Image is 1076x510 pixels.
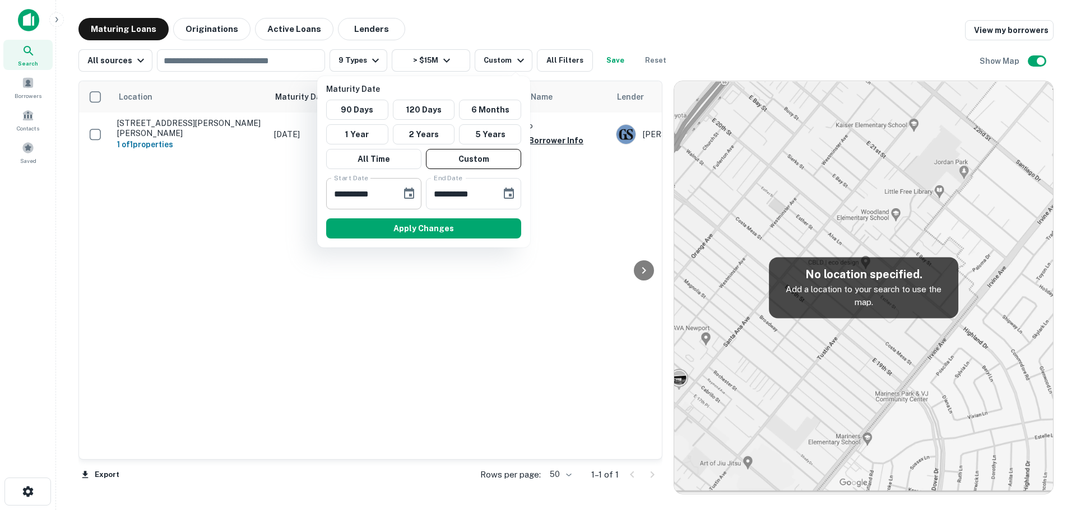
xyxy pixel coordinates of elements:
button: All Time [326,149,421,169]
button: 2 Years [393,124,455,144]
button: Apply Changes [326,218,521,238]
button: Choose date, selected date is Jan 17, 2026 [398,183,420,205]
button: 90 Days [326,100,388,120]
label: Start Date [334,173,368,183]
p: Maturity Date [326,83,526,95]
button: 5 Years [459,124,521,144]
iframe: Chat Widget [1020,420,1076,474]
button: Choose date, selected date is Jan 18, 2026 [498,183,520,205]
label: End Date [434,173,462,183]
button: 1 Year [326,124,388,144]
button: 6 Months [459,100,521,120]
button: 120 Days [393,100,455,120]
button: Custom [426,149,521,169]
